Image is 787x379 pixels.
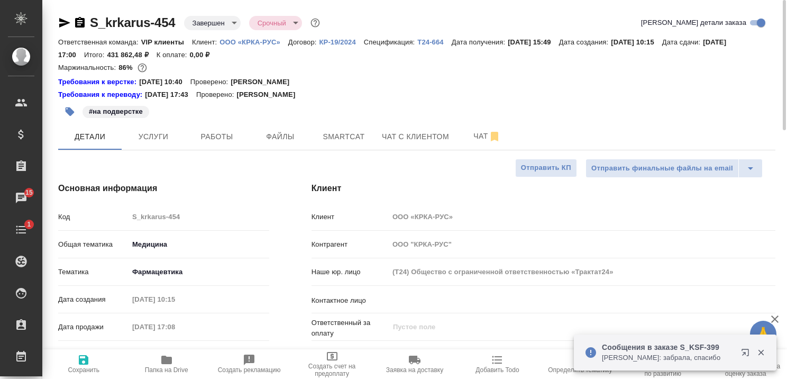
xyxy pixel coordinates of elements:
input: Пустое поле [392,321,751,333]
a: Требования к переводу: [58,89,145,100]
p: Проверено: [190,77,231,87]
span: Создать счет на предоплату [297,363,367,377]
span: Услуги [128,130,179,143]
p: T24-664 [417,38,451,46]
p: [PERSON_NAME] [236,89,303,100]
span: Работы [191,130,242,143]
p: Клиент [312,212,389,222]
button: Доп статусы указывают на важность/срочность заказа [308,16,322,30]
p: Наше юр. лицо [312,267,389,277]
button: Добавить Todo [456,349,538,379]
span: Чат с клиентом [382,130,449,143]
p: Спецификация: [364,38,417,46]
button: Создать счет на предоплату [290,349,373,379]
a: КР-19/2024 [319,37,364,46]
p: Тематика [58,267,129,277]
p: Договор: [288,38,319,46]
button: Закрыть [750,348,772,357]
p: Дата получения: [452,38,508,46]
button: Открыть в новой вкладке [735,342,760,367]
p: Клиент: [192,38,219,46]
button: 🙏 [750,321,776,347]
p: Ответственная команда: [58,38,141,46]
input: Пустое поле [129,319,221,335]
span: Детали [65,130,115,143]
div: Завершен [249,16,302,30]
p: Итого: [84,51,107,59]
input: Пустое поле [389,237,775,252]
button: Создать рекламацию [208,349,290,379]
h4: Основная информация [58,182,269,195]
button: Скопировать ссылку [74,16,86,29]
span: Отправить КП [521,162,571,174]
span: 🙏 [754,323,772,345]
span: Заявка на доставку [386,366,443,374]
div: Медицина [129,236,269,254]
p: 86% [118,64,135,71]
p: Сообщения в заказе S_KSF-399 [602,342,734,353]
button: Срочный [254,19,289,28]
input: Пустое поле [129,209,269,224]
span: [PERSON_NAME] детали заказа [641,17,746,28]
p: ООО «КРКА-РУС» [219,38,288,46]
button: 50367.64 RUB; [135,61,149,75]
p: Ответственный за оплату [312,318,389,339]
button: Скопировать ссылку для ЯМессенджера [58,16,71,29]
button: Сохранить [42,349,125,379]
button: Отправить финальные файлы на email [585,159,739,178]
span: Файлы [255,130,306,143]
p: КР-19/2024 [319,38,364,46]
p: [PERSON_NAME]: забрала, спасибо [602,353,734,363]
p: Общая тематика [58,239,129,250]
a: S_krkarus-454 [90,15,176,30]
div: Нажми, чтобы открыть папку с инструкцией [58,77,139,87]
h4: Клиент [312,182,775,195]
input: Пустое поле [389,264,775,279]
a: 15 [3,185,40,211]
p: К оплате: [157,51,190,59]
div: Нажми, чтобы открыть папку с инструкцией [58,89,145,100]
span: Папка на Drive [145,366,188,374]
p: [DATE] 10:40 [139,77,190,87]
p: Дата создания: [559,38,611,46]
svg: Отписаться [488,130,501,143]
button: Заявка на доставку [373,349,456,379]
p: Проверено: [196,89,237,100]
span: на подверстке [81,106,150,115]
span: 1 [21,219,37,230]
input: Пустое поле [389,209,775,224]
button: Завершен [189,19,228,28]
span: Чат [462,130,513,143]
p: Контактное лицо [312,295,389,306]
p: VIP клиенты [141,38,192,46]
span: Создать рекламацию [218,366,281,374]
p: [PERSON_NAME] [231,77,297,87]
span: Отправить финальные файлы на email [591,163,733,175]
p: [DATE] 10:15 [611,38,662,46]
p: 431 862,48 ₽ [107,51,156,59]
a: 1 [3,216,40,243]
p: [DATE] 17:43 [145,89,196,100]
p: Код [58,212,129,222]
a: Требования к верстке: [58,77,139,87]
span: Smartcat [318,130,369,143]
div: split button [585,159,763,178]
p: Дата продажи [58,322,129,332]
input: Пустое поле [129,292,221,307]
div: Фармацевтика [129,263,269,281]
button: Отправить КП [515,159,577,177]
span: Определить тематику [548,366,612,374]
button: Добавить тэг [58,100,81,123]
input: Пустое поле [389,347,775,362]
a: T24-664 [417,37,451,46]
button: Определить тематику [539,349,621,379]
p: Контрагент [312,239,389,250]
p: [DATE] 15:49 [508,38,559,46]
p: #на подверстке [89,106,143,117]
span: 15 [19,187,39,198]
p: 0,00 ₽ [189,51,217,59]
p: Дата сдачи: [662,38,703,46]
span: Добавить Todo [475,366,519,374]
button: Папка на Drive [125,349,207,379]
p: Маржинальность: [58,64,118,71]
